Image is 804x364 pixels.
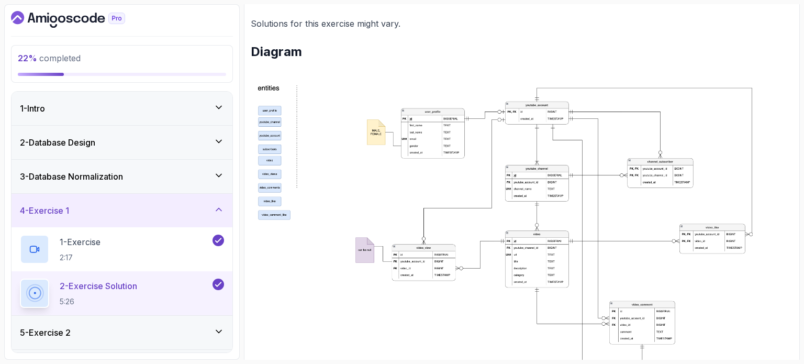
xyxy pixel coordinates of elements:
[251,16,793,31] p: Solutions for this exercise might vary.
[12,160,232,193] button: 3-Database Normalization
[20,235,224,264] button: 1-Exercise2:17
[20,326,71,339] h3: 5 - Exercise 2
[20,279,224,308] button: 2-Exercise Solution5:26
[18,53,37,63] span: 22 %
[11,11,149,28] a: Dashboard
[20,204,69,217] h3: 4 - Exercise 1
[60,280,137,292] p: 2 - Exercise Solution
[60,252,100,263] p: 2:17
[60,236,100,248] p: 1 - Exercise
[12,316,232,349] button: 5-Exercise 2
[20,170,123,183] h3: 3 - Database Normalization
[60,296,137,307] p: 5:26
[12,92,232,125] button: 1-Intro
[251,43,793,60] h2: Diagram
[12,194,232,227] button: 4-Exercise 1
[20,136,95,149] h3: 2 - Database Design
[20,102,45,115] h3: 1 - Intro
[18,53,81,63] span: completed
[12,126,232,159] button: 2-Database Design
